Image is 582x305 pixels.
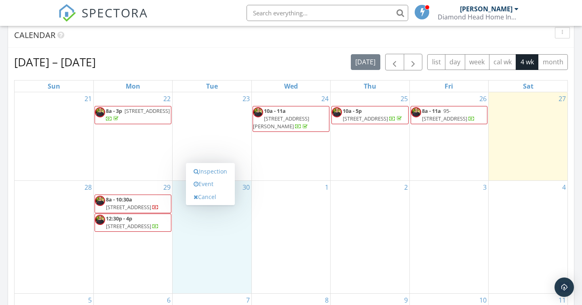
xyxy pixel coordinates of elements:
[95,214,171,232] a: 12:30p - 4p [STREET_ADDRESS]
[489,181,567,294] td: Go to October 4, 2025
[422,107,441,114] span: 8a - 11a
[331,181,409,294] td: Go to October 2, 2025
[343,107,362,114] span: 10a - 5p
[83,92,93,105] a: Go to September 21, 2025
[516,54,538,70] button: 4 wk
[106,107,122,114] span: 8a - 3p
[427,54,445,70] button: list
[343,115,388,122] span: [STREET_ADDRESS]
[385,54,404,70] button: Previous
[15,92,93,181] td: Go to September 21, 2025
[106,203,151,211] span: [STREET_ADDRESS]
[247,5,408,21] input: Search everything...
[173,181,251,294] td: Go to September 30, 2025
[438,13,519,21] div: Diamond Head Home Inspections
[489,92,567,181] td: Go to September 27, 2025
[241,181,251,194] a: Go to September 30, 2025
[14,30,55,40] span: Calendar
[422,107,467,122] span: 95-[STREET_ADDRESS]
[351,54,380,70] button: [DATE]
[557,92,567,105] a: Go to September 27, 2025
[409,181,488,294] td: Go to October 3, 2025
[106,215,132,222] span: 12:30p - 4p
[253,115,309,130] span: [STREET_ADDRESS][PERSON_NAME]
[241,92,251,105] a: Go to September 23, 2025
[83,181,93,194] a: Go to September 28, 2025
[14,54,96,70] h2: [DATE] – [DATE]
[58,4,76,22] img: The Best Home Inspection Software - Spectora
[331,92,409,181] td: Go to September 25, 2025
[190,178,231,191] a: Event
[264,107,286,114] span: 10a - 11a
[95,106,171,124] a: 8a - 3p [STREET_ADDRESS]
[403,181,409,194] a: Go to October 2, 2025
[422,107,475,122] a: 8a - 11a 95-[STREET_ADDRESS]
[521,80,535,92] a: Saturday
[465,54,489,70] button: week
[251,92,330,181] td: Go to September 24, 2025
[162,181,172,194] a: Go to September 29, 2025
[106,196,132,203] span: 8a - 10:30a
[15,181,93,294] td: Go to September 28, 2025
[190,165,231,178] a: Inspection
[93,181,172,294] td: Go to September 29, 2025
[320,92,330,105] a: Go to September 24, 2025
[173,92,251,181] td: Go to September 23, 2025
[399,92,409,105] a: Go to September 25, 2025
[323,181,330,194] a: Go to October 1, 2025
[478,92,488,105] a: Go to September 26, 2025
[283,80,299,92] a: Wednesday
[95,215,105,225] img: 74466cfa95184e48ad5e75fa5079c474.jpg
[253,106,329,132] a: 10a - 11a [STREET_ADDRESS][PERSON_NAME]
[445,54,465,70] button: day
[481,181,488,194] a: Go to October 3, 2025
[93,92,172,181] td: Go to September 22, 2025
[411,107,421,117] img: 74466cfa95184e48ad5e75fa5079c474.jpg
[95,196,105,206] img: 74466cfa95184e48ad5e75fa5079c474.jpg
[106,215,159,230] a: 12:30p - 4p [STREET_ADDRESS]
[253,107,263,117] img: 74466cfa95184e48ad5e75fa5079c474.jpg
[95,195,171,213] a: 8a - 10:30a [STREET_ADDRESS]
[190,191,231,203] a: Cancel
[409,92,488,181] td: Go to September 26, 2025
[58,11,148,28] a: SPECTORA
[404,54,423,70] button: Next
[124,107,170,114] span: [STREET_ADDRESS]
[124,80,142,92] a: Monday
[46,80,62,92] a: Sunday
[251,181,330,294] td: Go to October 1, 2025
[253,107,309,130] a: 10a - 11a [STREET_ADDRESS][PERSON_NAME]
[106,196,159,211] a: 8a - 10:30a [STREET_ADDRESS]
[362,80,378,92] a: Thursday
[162,92,172,105] a: Go to September 22, 2025
[95,107,105,117] img: 74466cfa95184e48ad5e75fa5079c474.jpg
[538,54,568,70] button: month
[205,80,219,92] a: Tuesday
[343,107,403,122] a: 10a - 5p [STREET_ADDRESS]
[489,54,517,70] button: cal wk
[555,277,574,297] div: Open Intercom Messenger
[332,107,342,117] img: 74466cfa95184e48ad5e75fa5079c474.jpg
[411,106,487,124] a: 8a - 11a 95-[STREET_ADDRESS]
[561,181,567,194] a: Go to October 4, 2025
[331,106,408,124] a: 10a - 5p [STREET_ADDRESS]
[443,80,455,92] a: Friday
[82,4,148,21] span: SPECTORA
[106,107,170,122] a: 8a - 3p [STREET_ADDRESS]
[106,222,151,230] span: [STREET_ADDRESS]
[460,5,512,13] div: [PERSON_NAME]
